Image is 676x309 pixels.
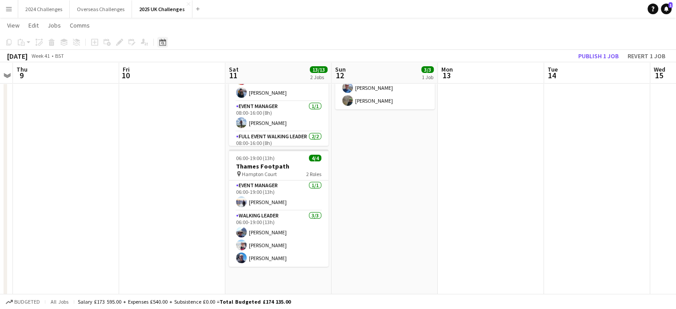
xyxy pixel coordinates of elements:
[7,21,20,29] span: View
[309,155,321,161] span: 4/4
[335,65,346,73] span: Sun
[44,20,64,31] a: Jobs
[14,299,40,305] span: Budgeted
[4,20,23,31] a: View
[546,70,558,80] span: 14
[575,50,622,62] button: Publish 1 job
[132,0,192,18] button: 2025 UK Challenges
[18,0,70,18] button: 2024 Challenges
[70,21,90,29] span: Comms
[229,132,328,175] app-card-role: Full Event Walking Leader2/208:00-16:00 (8h)
[548,65,558,73] span: Tue
[441,65,453,73] span: Mon
[49,298,70,305] span: All jobs
[306,171,321,177] span: 2 Roles
[229,162,328,170] h3: Thames Footpath
[421,66,434,73] span: 3/3
[229,65,239,73] span: Sat
[668,2,672,8] span: 1
[7,52,28,60] div: [DATE]
[654,65,665,73] span: Wed
[242,171,277,177] span: Hampton Court
[4,297,41,307] button: Budgeted
[229,211,328,267] app-card-role: Walking Leader3/306:00-19:00 (13h)[PERSON_NAME][PERSON_NAME][PERSON_NAME]
[334,70,346,80] span: 12
[15,70,28,80] span: 9
[624,50,669,62] button: Revert 1 job
[652,70,665,80] span: 15
[229,101,328,132] app-card-role: Event Manager1/108:00-16:00 (8h)[PERSON_NAME]
[422,74,433,80] div: 1 Job
[29,52,52,59] span: Week 41
[228,70,239,80] span: 11
[123,65,130,73] span: Fri
[229,149,328,267] app-job-card: 06:00-19:00 (13h)4/4Thames Footpath Hampton Court2 RolesEvent Manager1/106:00-19:00 (13h)[PERSON_...
[70,0,132,18] button: Overseas Challenges
[440,70,453,80] span: 13
[310,66,328,73] span: 13/13
[66,20,93,31] a: Comms
[55,52,64,59] div: BST
[121,70,130,80] span: 10
[229,181,328,211] app-card-role: Event Manager1/106:00-19:00 (13h)[PERSON_NAME]
[310,74,327,80] div: 2 Jobs
[661,4,672,14] a: 1
[16,65,28,73] span: Thu
[78,298,291,305] div: Salary £173 595.00 + Expenses £540.00 + Subsistence £0.00 =
[236,155,275,161] span: 06:00-19:00 (13h)
[28,21,39,29] span: Edit
[220,298,291,305] span: Total Budgeted £174 135.00
[48,21,61,29] span: Jobs
[25,20,42,31] a: Edit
